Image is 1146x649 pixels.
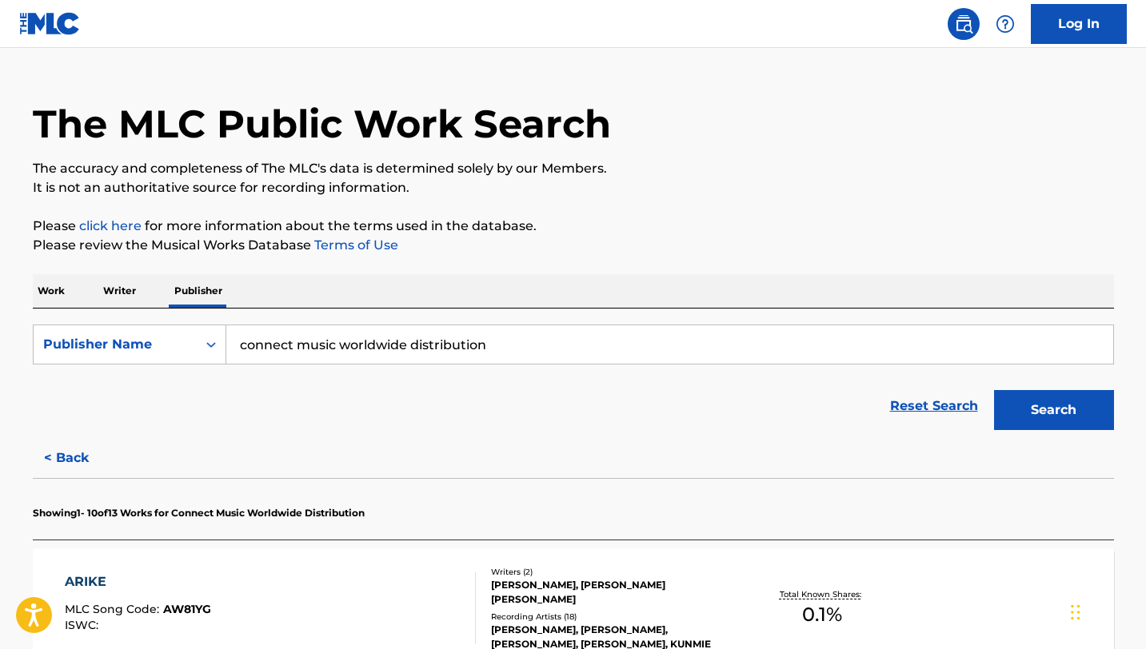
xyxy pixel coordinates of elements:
[79,218,142,233] a: click here
[1066,572,1146,649] iframe: Chat Widget
[948,8,980,40] a: Public Search
[33,159,1114,178] p: The accuracy and completeness of The MLC's data is determined solely by our Members.
[98,274,141,308] p: Writer
[33,506,365,520] p: Showing 1 - 10 of 13 Works for Connect Music Worldwide Distribution
[19,12,81,35] img: MLC Logo
[65,618,102,632] span: ISWC :
[311,237,398,253] a: Terms of Use
[491,578,733,607] div: [PERSON_NAME], [PERSON_NAME] [PERSON_NAME]
[994,390,1114,430] button: Search
[33,217,1114,236] p: Please for more information about the terms used in the database.
[65,572,211,591] div: ARIKE
[802,600,842,629] span: 0.1 %
[33,324,1114,438] form: Search Form
[1031,4,1127,44] a: Log In
[33,438,129,478] button: < Back
[780,588,865,600] p: Total Known Shares:
[163,602,211,616] span: AW81YG
[33,274,70,308] p: Work
[170,274,227,308] p: Publisher
[43,335,187,354] div: Publisher Name
[954,14,973,34] img: search
[33,236,1114,255] p: Please review the Musical Works Database
[882,388,986,424] a: Reset Search
[989,8,1021,40] div: Help
[1071,588,1080,636] div: Drag
[996,14,1015,34] img: help
[33,100,611,148] h1: The MLC Public Work Search
[491,566,733,578] div: Writers ( 2 )
[65,602,163,616] span: MLC Song Code :
[491,611,733,623] div: Recording Artists ( 18 )
[33,178,1114,197] p: It is not an authoritative source for recording information.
